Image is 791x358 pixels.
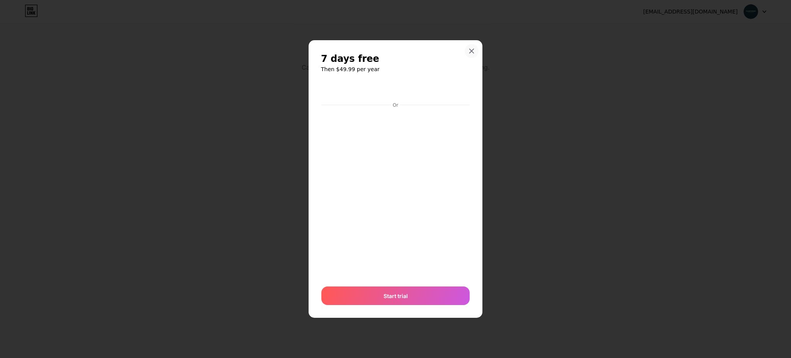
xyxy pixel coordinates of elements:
span: 7 days free [321,53,379,65]
span: Start trial [384,292,408,300]
h6: Then $49.99 per year [321,65,470,73]
iframe: Secure payment input frame [320,109,471,279]
iframe: Secure payment button frame [321,81,470,100]
div: Or [391,102,400,108]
